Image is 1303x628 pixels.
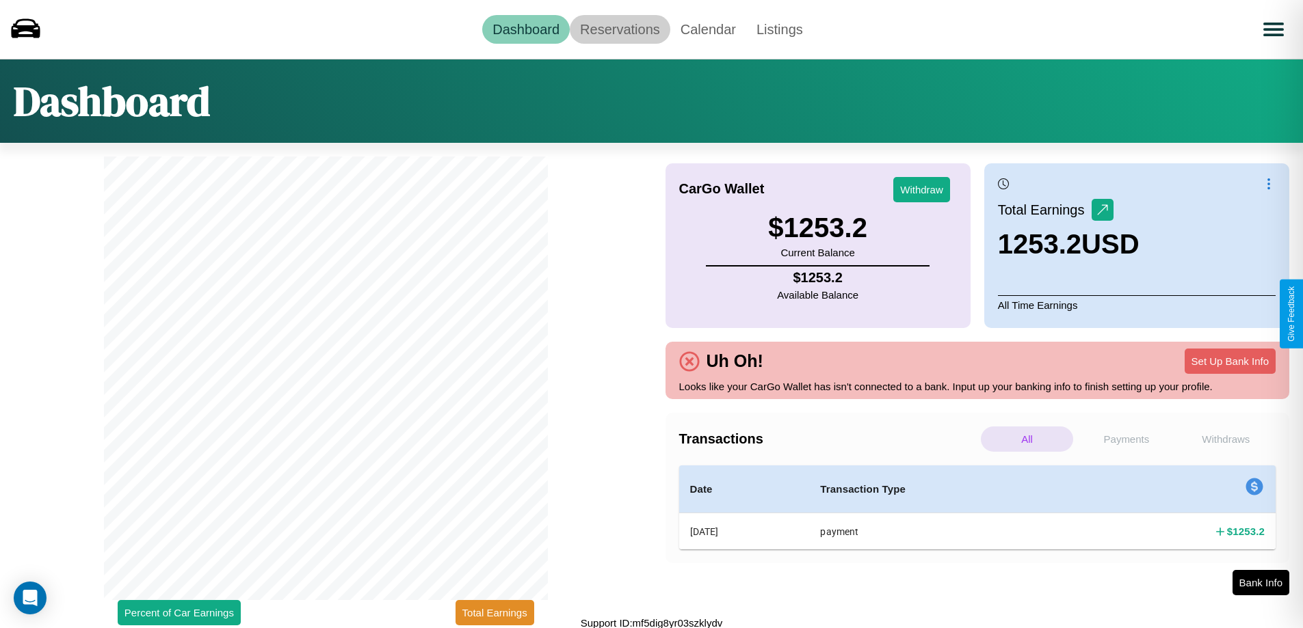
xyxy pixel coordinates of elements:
p: Total Earnings [998,197,1092,222]
h4: $ 1253.2 [777,270,858,286]
p: Available Balance [777,286,858,304]
div: Open Intercom Messenger [14,582,47,614]
button: Open menu [1254,10,1293,49]
h1: Dashboard [14,73,210,129]
p: All [981,426,1073,452]
div: Give Feedback [1287,286,1296,342]
a: Calendar [670,15,746,44]
p: Current Balance [768,243,867,262]
p: Looks like your CarGo Wallet has isn't connected to a bank. Input up your banking info to finish ... [679,377,1276,396]
table: simple table [679,465,1276,549]
h4: Transactions [679,431,977,447]
button: Percent of Car Earnings [118,600,241,625]
a: Reservations [570,15,670,44]
button: Set Up Bank Info [1185,349,1276,374]
h4: Date [690,481,799,497]
th: [DATE] [679,513,810,550]
p: All Time Earnings [998,295,1276,314]
a: Listings [746,15,813,44]
h3: 1253.2 USD [998,229,1140,260]
h3: $ 1253.2 [768,213,867,243]
a: Dashboard [482,15,570,44]
h4: Transaction Type [820,481,1075,497]
button: Total Earnings [456,600,534,625]
h4: CarGo Wallet [679,181,765,197]
p: Payments [1080,426,1172,452]
p: Withdraws [1180,426,1272,452]
button: Withdraw [893,177,950,202]
h4: $ 1253.2 [1227,524,1265,538]
button: Bank Info [1233,570,1289,595]
th: payment [809,513,1086,550]
h4: Uh Oh! [700,351,770,371]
